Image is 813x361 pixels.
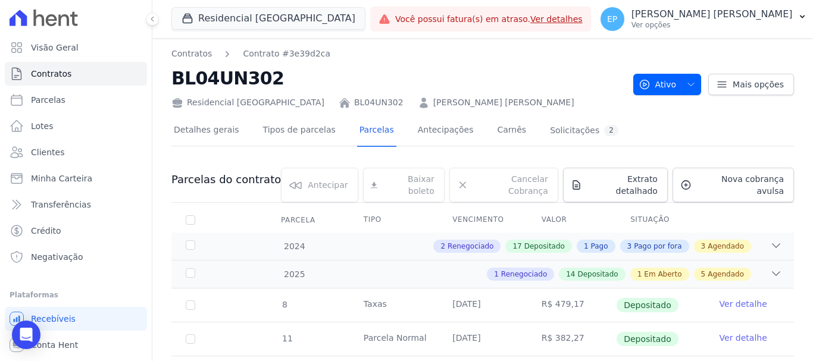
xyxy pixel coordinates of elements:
a: Ver detalhe [720,298,767,310]
a: Detalhes gerais [171,115,242,147]
a: Extrato detalhado [563,168,668,202]
span: 2 [440,241,445,252]
td: R$ 479,17 [527,288,616,322]
th: Vencimento [438,208,527,233]
span: Extrato detalhado [587,173,658,197]
a: Ver detalhe [720,332,767,344]
th: Situação [616,208,705,233]
a: Tipos de parcelas [261,115,338,147]
span: Recebíveis [31,313,76,325]
a: Visão Geral [5,36,147,59]
a: Contratos [171,48,212,60]
span: 5 [701,269,706,280]
span: 3 [701,241,706,252]
h2: BL04UN302 [171,65,624,92]
span: Clientes [31,146,64,158]
p: Ver opções [631,20,793,30]
span: Transferências [31,199,91,211]
a: Ver detalhes [530,14,583,24]
span: Pago [591,241,608,252]
span: Depositado [617,298,678,312]
th: Tipo [349,208,438,233]
a: Parcelas [5,88,147,112]
span: Você possui fatura(s) em atraso. [395,13,583,26]
a: [PERSON_NAME] [PERSON_NAME] [433,96,574,109]
p: [PERSON_NAME] [PERSON_NAME] [631,8,793,20]
span: Agendado [708,241,744,252]
span: Em Aberto [644,269,681,280]
span: Ativo [639,74,677,95]
td: Taxas [349,288,438,322]
span: Pago por fora [634,241,681,252]
input: Só é possível selecionar pagamentos em aberto [186,334,195,344]
span: Depositado [578,269,618,280]
a: Crédito [5,219,147,243]
span: 11 [281,334,293,343]
span: Renegociado [501,269,547,280]
a: Solicitações2 [548,115,621,147]
td: [DATE] [438,322,527,356]
a: Parcelas [357,115,396,147]
span: EP [607,15,617,23]
span: Mais opções [733,79,784,90]
span: Nova cobrança avulsa [696,173,784,197]
span: 3 [627,241,632,252]
div: 2 [604,125,618,136]
button: Ativo [633,74,702,95]
a: Transferências [5,193,147,216]
span: Lotes [31,120,54,132]
span: Depositado [524,241,565,252]
a: BL04UN302 [354,96,404,109]
span: 8 [281,300,287,309]
th: Valor [527,208,616,233]
a: Mais opções [708,74,794,95]
span: Parcelas [31,94,65,106]
span: Contratos [31,68,71,80]
span: 1 [584,241,589,252]
span: Visão Geral [31,42,79,54]
a: Recebíveis [5,307,147,331]
button: Residencial [GEOGRAPHIC_DATA] [171,7,365,30]
span: Agendado [708,269,744,280]
span: Depositado [617,332,678,346]
td: Parcela Normal [349,322,438,356]
span: 14 [566,269,575,280]
a: Conta Hent [5,333,147,357]
td: R$ 382,27 [527,322,616,356]
h3: Parcelas do contrato [171,172,281,187]
span: Conta Hent [31,339,78,351]
span: 17 [512,241,521,252]
span: Minha Carteira [31,172,92,184]
span: Negativação [31,251,83,263]
div: Parcela [267,208,330,232]
a: Antecipações [415,115,476,147]
a: Lotes [5,114,147,138]
div: Solicitações [550,125,618,136]
td: [DATE] [438,288,527,322]
a: Carnês [495,115,529,147]
input: Só é possível selecionar pagamentos em aberto [186,300,195,310]
span: 1 [637,269,642,280]
span: Crédito [31,225,61,237]
div: Plataformas [10,288,142,302]
span: Renegociado [448,241,493,252]
div: Residencial [GEOGRAPHIC_DATA] [171,96,324,109]
a: Clientes [5,140,147,164]
div: Open Intercom Messenger [12,321,40,349]
nav: Breadcrumb [171,48,624,60]
a: Negativação [5,245,147,269]
span: 1 [494,269,499,280]
a: Contratos [5,62,147,86]
a: Nova cobrança avulsa [673,168,794,202]
nav: Breadcrumb [171,48,330,60]
a: Contrato #3e39d2ca [243,48,330,60]
a: Minha Carteira [5,167,147,190]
